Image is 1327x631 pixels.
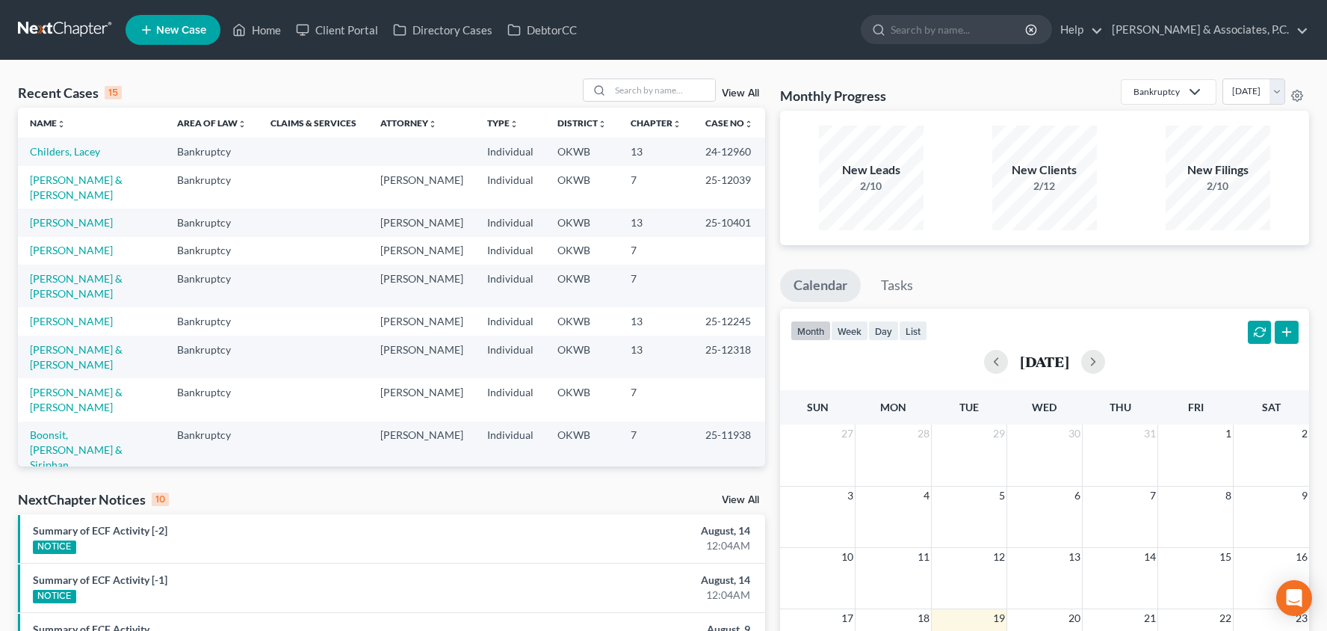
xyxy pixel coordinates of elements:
[500,16,584,43] a: DebtorCC
[693,166,765,209] td: 25-12039
[557,117,607,129] a: Districtunfold_more
[368,166,475,209] td: [PERSON_NAME]
[959,401,979,413] span: Tue
[521,538,750,553] div: 12:04AM
[545,166,619,209] td: OKWB
[619,378,693,421] td: 7
[1142,548,1157,566] span: 14
[1073,487,1082,505] span: 6
[693,336,765,378] td: 25-12318
[165,336,259,378] td: Bankruptcy
[380,117,437,129] a: Attorneyunfold_more
[992,548,1006,566] span: 12
[819,179,924,194] div: 2/10
[152,493,169,506] div: 10
[33,541,76,554] div: NOTICE
[1166,179,1270,194] div: 2/10
[1142,425,1157,443] span: 31
[619,336,693,378] td: 13
[1110,401,1131,413] span: Thu
[619,138,693,165] td: 13
[840,609,855,627] span: 17
[475,265,545,307] td: Individual
[521,523,750,538] div: August, 14
[619,307,693,335] td: 13
[259,108,368,138] th: Claims & Services
[831,321,868,341] button: week
[165,138,259,165] td: Bankruptcy
[1188,401,1204,413] span: Fri
[165,378,259,421] td: Bankruptcy
[1218,609,1233,627] span: 22
[487,117,519,129] a: Typeunfold_more
[598,120,607,129] i: unfold_more
[475,237,545,265] td: Individual
[610,79,715,101] input: Search by name...
[1276,580,1312,616] div: Open Intercom Messenger
[545,138,619,165] td: OKWB
[368,378,475,421] td: [PERSON_NAME]
[722,88,759,99] a: View All
[631,117,681,129] a: Chapterunfold_more
[992,609,1006,627] span: 19
[165,422,259,479] td: Bankruptcy
[545,336,619,378] td: OKWB
[105,86,122,99] div: 15
[30,216,113,229] a: [PERSON_NAME]
[521,588,750,603] div: 12:04AM
[791,321,831,341] button: month
[992,161,1097,179] div: New Clients
[1133,85,1180,98] div: Bankruptcy
[1218,548,1233,566] span: 15
[428,120,437,129] i: unfold_more
[288,16,386,43] a: Client Portal
[475,138,545,165] td: Individual
[368,209,475,236] td: [PERSON_NAME]
[368,307,475,335] td: [PERSON_NAME]
[693,422,765,479] td: 25-11938
[18,84,122,102] div: Recent Cases
[1020,354,1069,369] h2: [DATE]
[693,138,765,165] td: 24-12960
[368,422,475,479] td: [PERSON_NAME]
[619,265,693,307] td: 7
[819,161,924,179] div: New Leads
[992,179,1097,194] div: 2/12
[510,120,519,129] i: unfold_more
[165,307,259,335] td: Bankruptcy
[1262,401,1281,413] span: Sat
[165,209,259,236] td: Bankruptcy
[18,490,169,508] div: NextChapter Notices
[57,120,66,129] i: unfold_more
[1224,487,1233,505] span: 8
[705,117,753,129] a: Case Nounfold_more
[1053,16,1103,43] a: Help
[238,120,247,129] i: unfold_more
[867,269,927,302] a: Tasks
[475,307,545,335] td: Individual
[1148,487,1157,505] span: 7
[880,401,906,413] span: Mon
[545,237,619,265] td: OKWB
[545,209,619,236] td: OKWB
[1067,425,1082,443] span: 30
[1104,16,1308,43] a: [PERSON_NAME] & Associates, P.C.
[33,573,167,586] a: Summary of ECF Activity [-1]
[368,265,475,307] td: [PERSON_NAME]
[1294,609,1309,627] span: 23
[619,237,693,265] td: 7
[30,145,100,158] a: Childers, Lacey
[30,244,113,256] a: [PERSON_NAME]
[165,166,259,209] td: Bankruptcy
[1300,425,1309,443] span: 2
[156,25,206,36] span: New Case
[1166,161,1270,179] div: New Filings
[899,321,927,341] button: list
[619,166,693,209] td: 7
[807,401,829,413] span: Sun
[916,609,931,627] span: 18
[1300,487,1309,505] span: 9
[30,117,66,129] a: Nameunfold_more
[891,16,1027,43] input: Search by name...
[916,425,931,443] span: 28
